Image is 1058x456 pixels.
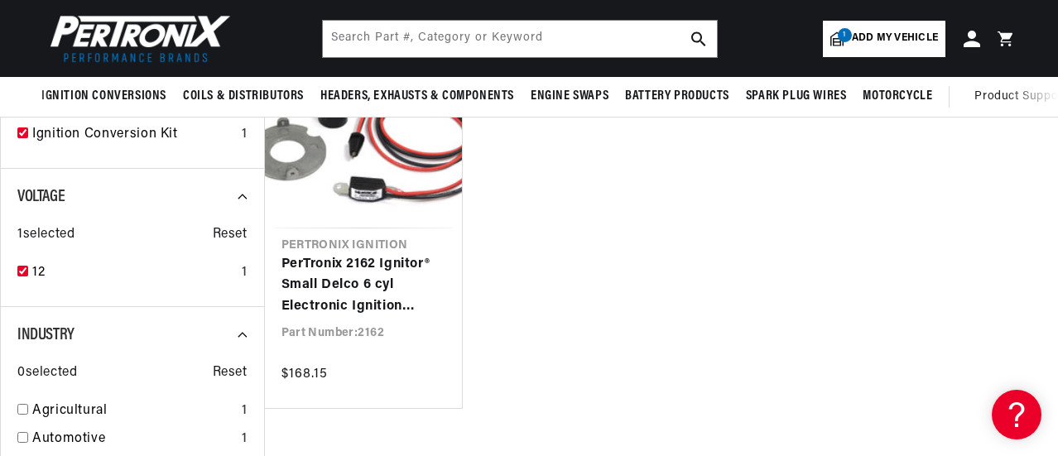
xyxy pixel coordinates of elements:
div: 1 [242,401,248,422]
a: Ignition Conversion Kit [32,124,235,146]
span: Voltage [17,189,65,205]
div: 1 [242,124,248,146]
summary: Ignition Conversions [41,77,175,116]
span: Headers, Exhausts & Components [320,88,514,105]
summary: Motorcycle [854,77,940,116]
a: Agricultural [32,401,235,422]
summary: Coils & Distributors [175,77,312,116]
summary: Engine Swaps [522,77,617,116]
span: Reset [213,224,248,246]
span: Ignition Conversions [41,88,166,105]
span: Industry [17,327,75,343]
div: 1 [242,429,248,450]
a: 12 [32,262,235,284]
span: 0 selected [17,362,77,384]
span: Motorcycle [863,88,932,105]
span: Spark Plug Wires [746,88,847,105]
summary: Battery Products [617,77,738,116]
summary: Spark Plug Wires [738,77,855,116]
div: 1 [242,262,248,284]
summary: Headers, Exhausts & Components [312,77,522,116]
a: PerTronix 2162 Ignitor® Small Delco 6 cyl Electronic Ignition Conversion Kit [281,254,446,318]
button: search button [680,21,717,57]
input: Search Part #, Category or Keyword [323,21,717,57]
span: Reset [213,362,248,384]
span: 1 selected [17,224,75,246]
span: Coils & Distributors [183,88,304,105]
a: 1Add my vehicle [823,21,945,57]
span: 1 [838,28,852,42]
span: Add my vehicle [852,31,938,46]
span: Battery Products [625,88,729,105]
img: Pertronix [41,10,232,67]
span: Engine Swaps [531,88,608,105]
a: Automotive [32,429,235,450]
